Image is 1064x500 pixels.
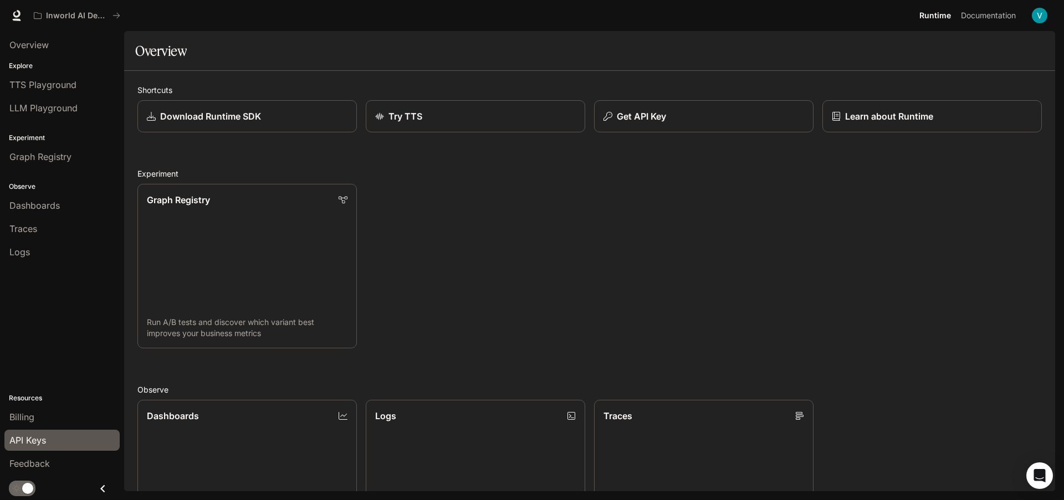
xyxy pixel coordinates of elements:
[137,184,357,348] a: Graph RegistryRun A/B tests and discover which variant best improves your business metrics
[137,84,1042,96] h2: Shortcuts
[366,100,585,132] a: Try TTS
[603,409,632,422] p: Traces
[919,9,951,23] span: Runtime
[29,4,125,27] button: All workspaces
[46,11,108,20] p: Inworld AI Demos
[594,100,814,132] button: Get API Key
[137,168,1042,179] h2: Experiment
[1029,4,1051,27] button: User avatar
[1032,8,1047,23] img: User avatar
[617,110,666,123] p: Get API Key
[147,317,347,339] p: Run A/B tests and discover which variant best improves your business metrics
[956,4,1024,27] a: Documentation
[160,110,261,123] p: Download Runtime SDK
[388,110,422,123] p: Try TTS
[135,40,187,62] h1: Overview
[137,100,357,132] a: Download Runtime SDK
[1026,462,1053,489] div: Open Intercom Messenger
[147,409,199,422] p: Dashboards
[375,409,396,422] p: Logs
[822,100,1042,132] a: Learn about Runtime
[845,110,933,123] p: Learn about Runtime
[961,9,1016,23] span: Documentation
[137,384,1042,395] h2: Observe
[915,4,955,27] a: Runtime
[147,193,210,207] p: Graph Registry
